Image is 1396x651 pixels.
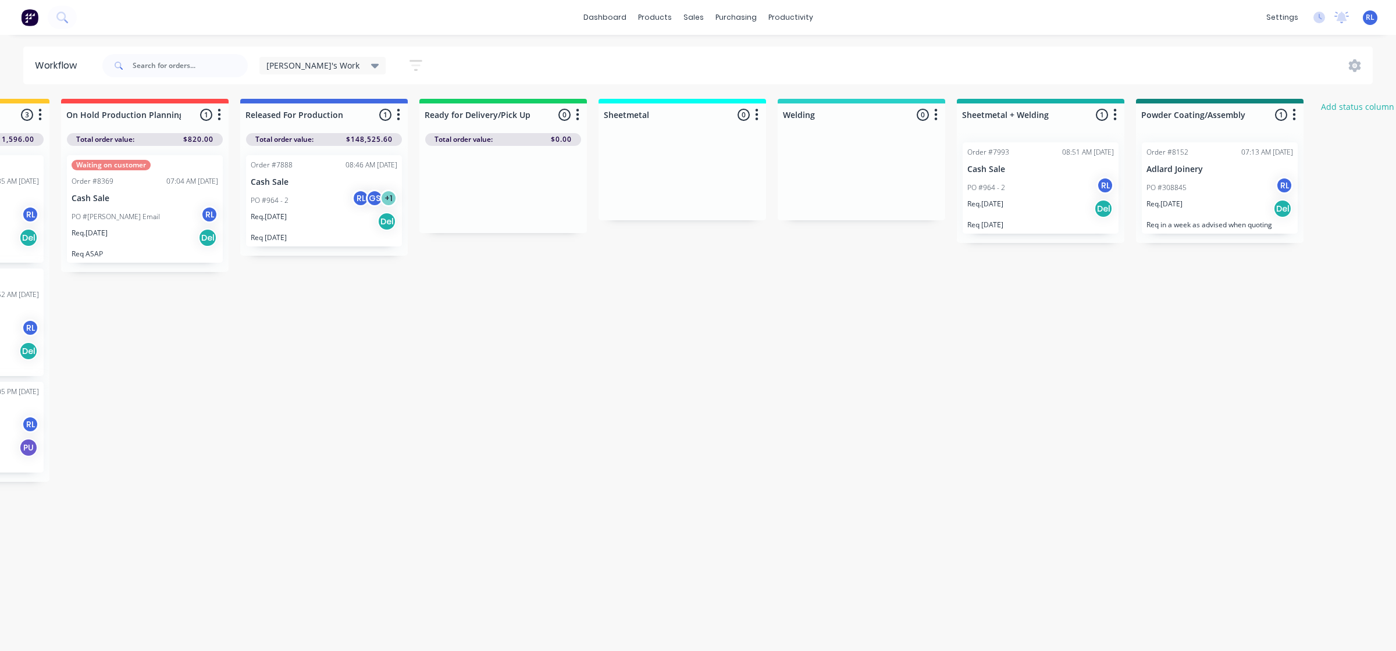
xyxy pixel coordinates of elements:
div: GS [366,189,383,207]
p: Cash Sale [72,194,218,203]
p: Adlard Joinery [1146,164,1293,174]
div: settings [1260,9,1304,26]
div: Del [19,228,38,247]
div: Del [1273,199,1292,218]
div: PU [19,438,38,457]
div: Order #8369 [72,176,113,187]
p: Req. [DATE] [251,212,287,222]
div: sales [678,9,710,26]
div: Order #799308:51 AM [DATE]Cash SalePO #964 - 2RLReq.[DATE]DelReq [DATE] [963,142,1119,234]
div: 08:46 AM [DATE] [346,160,397,170]
div: productivity [763,9,819,26]
span: Total order value: [76,134,134,145]
p: PO #[PERSON_NAME] Email [72,212,160,222]
p: Req [DATE] [967,220,1114,229]
div: Order #788808:46 AM [DATE]Cash SalePO #964 - 2RLGS+1Req.[DATE]DelReq [DATE] [246,155,402,246]
div: Del [378,212,396,231]
div: Order #7993 [967,147,1009,158]
a: dashboard [578,9,632,26]
div: Waiting on customerOrder #836907:04 AM [DATE]Cash SalePO #[PERSON_NAME] EmailRLReq.[DATE]DelReq ASAP [67,155,223,263]
span: [PERSON_NAME]'s Work [266,59,359,71]
div: RL [201,206,218,223]
div: 07:13 AM [DATE] [1241,147,1293,158]
p: Req ASAP [72,249,218,258]
p: PO #964 - 2 [967,183,1005,193]
input: Search for orders... [133,54,248,77]
img: Factory [21,9,38,26]
div: Order #8152 [1146,147,1188,158]
div: RL [22,319,39,337]
div: Order #815207:13 AM [DATE]Adlard JoineryPO #308845RLReq.[DATE]DelReq in a week as advised when qu... [1142,142,1298,234]
div: 07:04 AM [DATE] [166,176,218,187]
div: Del [1094,199,1113,218]
div: purchasing [710,9,763,26]
div: RL [352,189,369,207]
div: RL [22,416,39,433]
div: Del [19,342,38,360]
p: Req in a week as advised when quoting [1146,220,1293,229]
div: Order #7888 [251,160,293,170]
p: Req. [DATE] [967,199,1003,209]
div: 08:51 AM [DATE] [1062,147,1114,158]
p: Req. [DATE] [1146,199,1183,209]
p: Req. [DATE] [72,228,108,238]
div: Waiting on customer [72,160,151,170]
span: Total order value: [255,134,314,145]
p: PO #964 - 2 [251,195,289,206]
p: PO #308845 [1146,183,1187,193]
span: $0.00 [551,134,572,145]
span: $148,525.60 [346,134,393,145]
p: Cash Sale [967,164,1114,174]
p: Req [DATE] [251,233,397,242]
div: + 1 [380,189,397,207]
div: Workflow [35,59,83,73]
div: Del [198,228,217,247]
div: RL [22,206,39,223]
span: Total order value: [435,134,493,145]
div: RL [1096,177,1114,194]
span: $820.00 [183,134,213,145]
div: RL [1276,177,1293,194]
span: RL [1366,12,1374,23]
div: products [632,9,678,26]
p: Cash Sale [251,177,397,187]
